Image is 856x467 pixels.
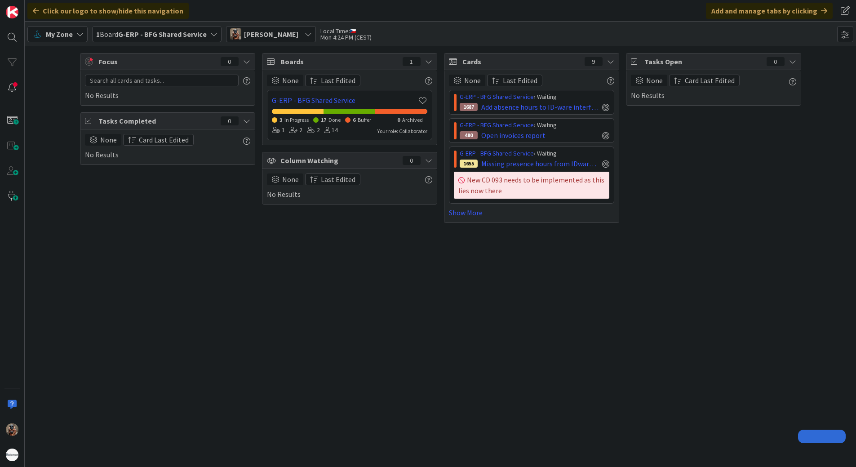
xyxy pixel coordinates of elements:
[6,6,18,18] img: Visit kanbanzone.com
[503,75,537,86] span: Last Edited
[118,30,207,39] b: G-ERP - BFG Shared Service
[46,29,73,40] span: My Zone
[462,56,580,67] span: Cards
[464,75,481,86] span: None
[305,173,360,185] button: Last Edited
[280,56,398,67] span: Boards
[289,125,302,135] div: 2
[244,29,298,40] span: [PERSON_NAME]
[669,75,740,86] button: Card Last Edited
[646,75,663,86] span: None
[706,3,833,19] div: Add and manage tabs by clicking
[460,93,534,101] a: G-ERP - BFG Shared Service
[631,75,796,101] div: No Results
[221,116,239,125] div: 0
[353,116,355,123] span: 6
[481,158,599,169] span: Missing presence hours from IDware (investigation root cause)
[767,57,785,66] div: 0
[96,29,207,40] span: Board
[358,116,371,123] span: Buffer
[397,116,400,123] span: 0
[585,57,603,66] div: 9
[460,92,609,102] div: › Waiting
[307,125,320,135] div: 2
[460,131,478,139] div: 480
[221,57,239,66] div: 0
[644,56,762,67] span: Tasks Open
[460,121,534,129] a: G-ERP - BFG Shared Service
[460,149,534,157] a: G-ERP - BFG Shared Service
[282,75,299,86] span: None
[85,75,250,101] div: No Results
[460,160,478,168] div: 1655
[320,28,372,34] div: Local Time:
[305,75,360,86] button: Last Edited
[267,173,432,200] div: No Results
[481,130,546,141] span: Open invoices report
[685,75,735,86] span: Card Last Edited
[98,56,213,67] span: Focus
[320,34,372,40] div: Mon 4:24 PM (CEST)
[27,3,189,19] div: Click our logo to show/hide this navigation
[6,423,18,436] img: VK
[321,174,355,185] span: Last Edited
[321,75,355,86] span: Last Edited
[402,116,423,123] span: Archived
[272,125,285,135] div: 1
[279,116,282,123] span: 3
[98,116,216,126] span: Tasks Completed
[487,75,542,86] button: Last Edited
[100,134,117,145] span: None
[350,29,356,33] img: cz.png
[6,449,18,461] img: avatar
[449,207,614,218] a: Show More
[282,174,299,185] span: None
[454,172,609,199] div: New CD 093 needs to be implemented as this lies now there
[403,57,421,66] div: 1
[85,134,250,160] div: No Results
[377,127,427,135] div: Your role: Collaborator
[481,102,599,112] span: Add absence hours to ID-ware interface
[96,30,100,39] b: 1
[460,103,478,111] div: 1687
[139,134,189,145] span: Card Last Edited
[321,116,326,123] span: 17
[123,134,194,146] button: Card Last Edited
[280,155,398,166] span: Column Watching
[328,116,341,123] span: Done
[85,75,239,86] input: Search all cards and tasks...
[284,116,309,123] span: In Progress
[403,156,421,165] div: 0
[460,120,609,130] div: › Waiting
[460,149,609,158] div: › Waiting
[230,28,241,40] img: VK
[272,95,418,106] a: G-ERP - BFG Shared Service
[324,125,338,135] div: 14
